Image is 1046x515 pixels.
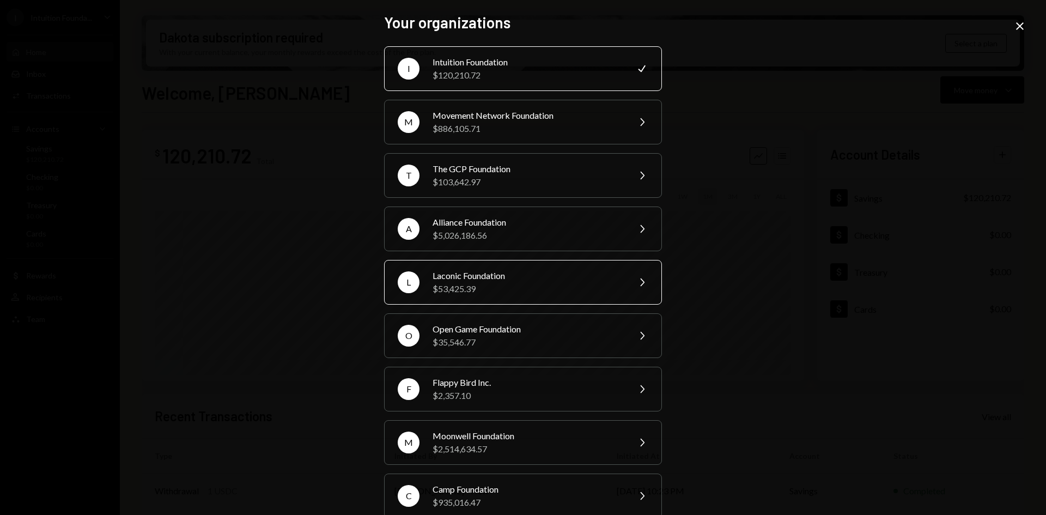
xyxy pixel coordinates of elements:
[433,496,622,509] div: $935,016.47
[433,69,622,82] div: $120,210.72
[433,323,622,336] div: Open Game Foundation
[433,162,622,175] div: The GCP Foundation
[433,429,622,443] div: Moonwell Foundation
[433,336,622,349] div: $35,546.77
[398,485,419,507] div: C
[433,269,622,282] div: Laconic Foundation
[433,389,622,402] div: $2,357.10
[384,100,662,144] button: MMovement Network Foundation$886,105.71
[384,46,662,91] button: IIntuition Foundation$120,210.72
[398,58,419,80] div: I
[398,378,419,400] div: F
[384,207,662,251] button: AAlliance Foundation$5,026,186.56
[384,12,662,33] h2: Your organizations
[433,122,622,135] div: $886,105.71
[398,165,419,186] div: T
[398,111,419,133] div: M
[433,109,622,122] div: Movement Network Foundation
[398,325,419,347] div: O
[384,313,662,358] button: OOpen Game Foundation$35,546.77
[433,175,622,189] div: $103,642.97
[398,271,419,293] div: L
[384,260,662,305] button: LLaconic Foundation$53,425.39
[433,229,622,242] div: $5,026,186.56
[398,432,419,453] div: M
[433,443,622,456] div: $2,514,634.57
[433,216,622,229] div: Alliance Foundation
[398,218,419,240] div: A
[433,56,622,69] div: Intuition Foundation
[433,376,622,389] div: Flappy Bird Inc.
[433,282,622,295] div: $53,425.39
[384,367,662,411] button: FFlappy Bird Inc.$2,357.10
[433,483,622,496] div: Camp Foundation
[384,420,662,465] button: MMoonwell Foundation$2,514,634.57
[384,153,662,198] button: TThe GCP Foundation$103,642.97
